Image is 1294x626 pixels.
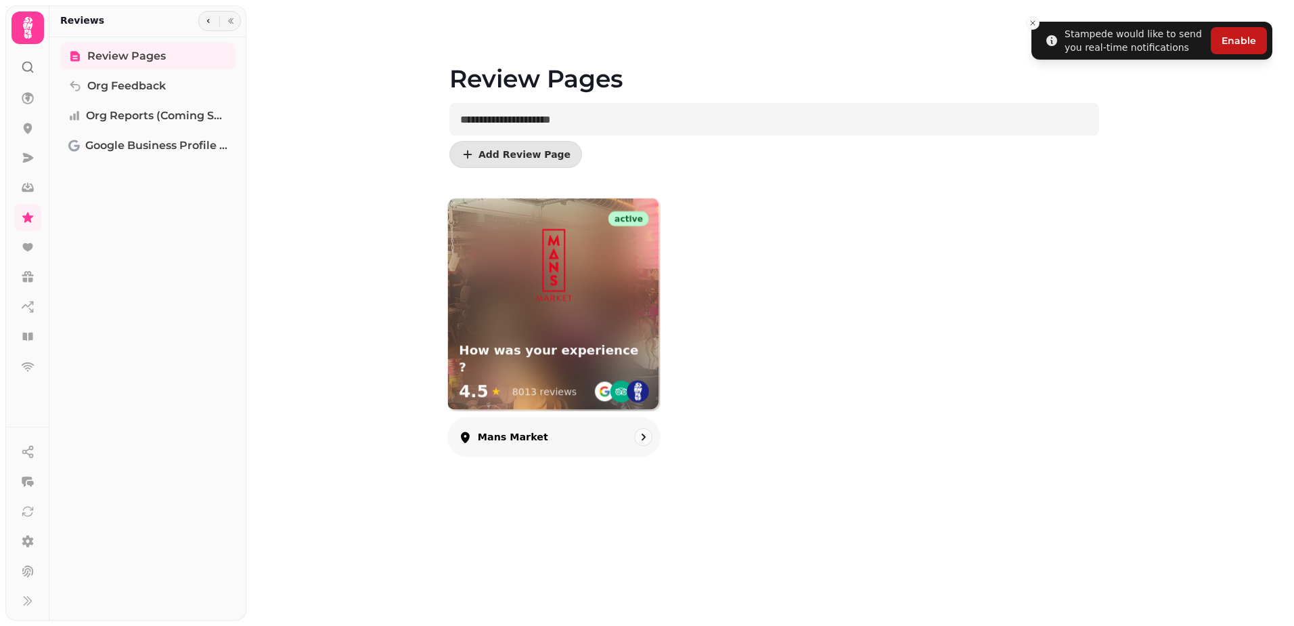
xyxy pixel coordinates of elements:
[610,381,633,403] img: ta-emblem@2x.png
[459,381,488,403] span: 4.5
[449,33,1099,92] h1: Review Pages
[60,102,236,129] a: Org Reports (coming soon)
[449,141,582,168] button: Add Review Page
[1026,16,1040,30] button: Close toast
[523,221,585,310] img: How was your experience ?
[86,108,227,124] span: Org Reports (coming soon)
[87,48,166,64] span: Review Pages
[478,430,548,444] p: Mans Market
[637,430,650,444] svg: go to
[87,78,166,94] span: Org Feedback
[447,198,661,457] a: Mans Market activeHow was your experience ?How was your experience ?4.5★8013 reviewsMans Market
[1211,27,1267,54] button: Enable
[608,211,649,226] div: active
[60,132,236,159] a: Google Business Profile (Beta)
[594,381,616,403] img: go-emblem@2x.png
[512,385,577,398] div: 8013 reviews
[459,342,649,376] h3: How was your experience ?
[1065,27,1205,54] div: Stampede would like to send you real-time notifications
[60,14,104,27] h2: Reviews
[478,150,571,159] span: Add Review Page
[49,37,246,621] nav: Tabs
[491,383,501,400] span: ★
[85,138,227,154] span: Google Business Profile (Beta)
[60,72,236,100] a: Org Feedback
[627,381,649,403] img: st.png
[60,43,236,70] a: Review Pages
